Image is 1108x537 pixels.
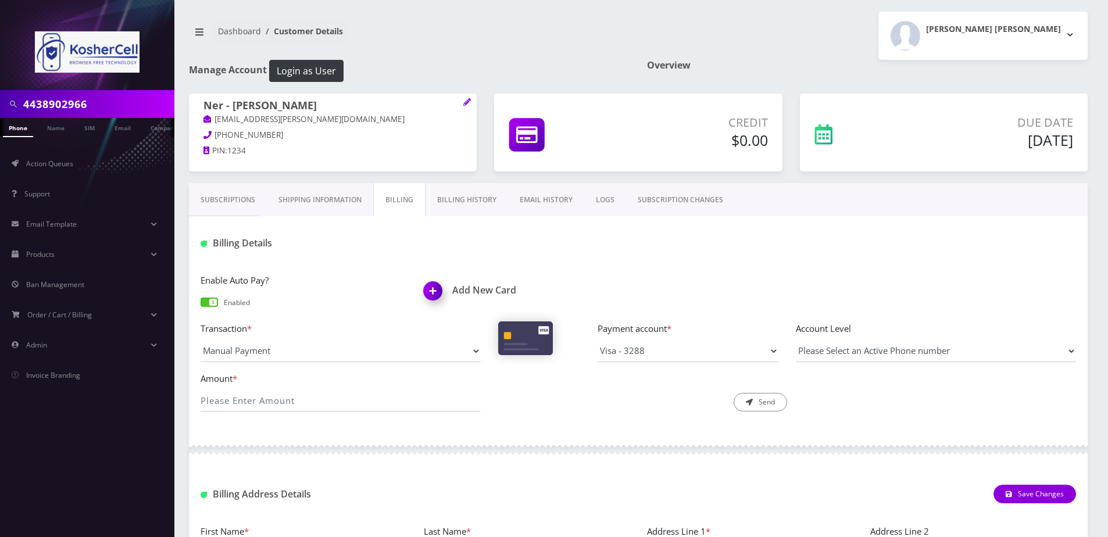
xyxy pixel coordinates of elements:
[201,274,406,287] label: Enable Auto Pay?
[203,114,405,126] a: [EMAIL_ADDRESS][PERSON_NAME][DOMAIN_NAME]
[227,145,246,156] span: 1234
[218,26,261,37] a: Dashboard
[269,60,344,82] button: Login as User
[189,19,630,52] nav: breadcrumb
[624,131,767,149] h5: $0.00
[373,183,426,217] a: Billing
[26,370,80,380] span: Invoice Branding
[993,485,1076,503] button: Save Changes
[201,389,481,411] input: Please Enter Amount
[201,492,207,498] img: Billing Address Detail
[215,130,283,140] span: [PHONE_NUMBER]
[27,310,92,320] span: Order / Cart / Billing
[201,372,481,385] label: Amount
[26,280,84,289] span: Ban Management
[424,285,630,296] a: Add New CardAdd New Card
[267,183,373,217] a: Shipping Information
[145,118,184,136] a: Company
[878,12,1088,60] button: [PERSON_NAME] [PERSON_NAME]
[201,238,481,249] h1: Billing Details
[78,118,101,136] a: SIM
[624,114,767,131] p: Credit
[26,340,47,350] span: Admin
[189,183,267,217] a: Subscriptions
[498,321,553,355] img: Cards
[203,99,462,113] h1: Ner - [PERSON_NAME]
[598,322,778,335] label: Payment account
[3,118,33,137] a: Phone
[35,31,140,73] img: KosherCell
[734,393,787,411] button: Send
[26,159,73,169] span: Action Queues
[224,298,250,308] p: Enabled
[24,189,50,199] span: Support
[796,322,1076,335] label: Account Level
[418,278,452,312] img: Add New Card
[584,183,626,217] a: LOGS
[23,93,171,115] input: Search in Company
[109,118,137,136] a: Email
[26,219,77,229] span: Email Template
[189,60,630,82] h1: Manage Account
[26,249,55,259] span: Products
[626,183,735,217] a: SUBSCRIPTION CHANGES
[426,183,508,217] a: Billing History
[261,25,343,37] li: Customer Details
[424,285,630,296] h1: Add New Card
[647,60,1088,71] h1: Overview
[41,118,70,136] a: Name
[201,241,207,247] img: Billing Details
[267,63,344,76] a: Login as User
[203,145,227,157] a: PIN:
[906,131,1073,149] h5: [DATE]
[201,322,481,335] label: Transaction
[508,183,584,217] a: EMAIL HISTORY
[906,114,1073,131] p: Due Date
[201,489,481,500] h1: Billing Address Details
[926,24,1061,34] h2: [PERSON_NAME] [PERSON_NAME]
